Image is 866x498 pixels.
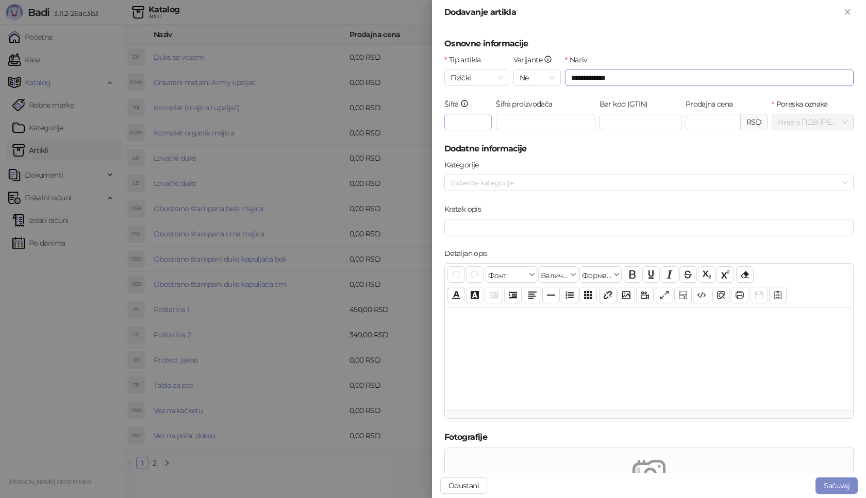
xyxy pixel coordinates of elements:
[599,114,681,130] input: Bar kod (GTIN)
[769,287,787,303] button: Шаблон
[751,287,768,303] button: Сачувај
[772,98,834,110] label: Poreska oznaka
[513,54,559,65] label: Varijante
[486,287,503,303] button: Извлачење
[624,266,641,283] button: Подебљано
[504,287,522,303] button: Увлачење
[444,219,854,235] input: Kratak opis
[741,114,768,130] div: RSD
[565,54,594,65] label: Naziv
[712,287,730,303] button: Преглед
[444,54,487,65] label: Tip artikla
[542,287,560,303] button: Хоризонтална линија
[636,287,654,303] button: Видео
[466,266,484,283] button: Понови
[731,287,748,303] button: Штампај
[440,477,487,494] button: Odustani
[444,6,841,19] div: Dodavanje artikla
[444,98,475,110] label: Šifra
[451,70,503,85] span: Fizički
[618,287,635,303] button: Слика
[698,266,715,283] button: Индексирано
[679,266,697,283] button: Прецртано
[674,287,692,303] button: Прикажи блокове
[656,287,673,303] button: Приказ преко целог екрана
[496,98,559,110] label: Šifra proizvođača
[632,456,665,489] img: empty
[778,114,847,130] span: Није у ПДВ - [PERSON_NAME] ( 0,00 %)
[599,98,654,110] label: Bar kod (GTIN)
[642,266,660,283] button: Подвучено
[444,38,854,50] h5: Osnovne informacije
[466,287,484,303] button: Боја позадине
[565,70,854,86] input: Naziv
[693,287,710,303] button: Приказ кода
[538,266,578,283] button: Величина
[524,287,541,303] button: Поравнање
[444,431,854,443] h5: Fotografije
[736,266,754,283] button: Уклони формат
[486,266,537,283] button: Фонт
[579,287,597,303] button: Табела
[579,266,622,283] button: Формати
[661,266,678,283] button: Искошено
[444,159,485,170] label: Kategorije
[447,287,465,303] button: Боја текста
[841,6,854,19] button: Zatvori
[599,287,617,303] button: Веза
[717,266,734,283] button: Експонент
[447,266,465,283] button: Поврати
[686,98,739,110] label: Prodajna cena
[444,203,487,215] label: Kratak opis
[496,114,595,130] input: Šifra proizvođača
[520,70,555,85] span: Ne
[444,248,494,259] label: Detaljan opis
[815,477,858,494] button: Sačuvaj
[561,287,578,303] button: Листа
[444,143,854,155] h5: Dodatne informacije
